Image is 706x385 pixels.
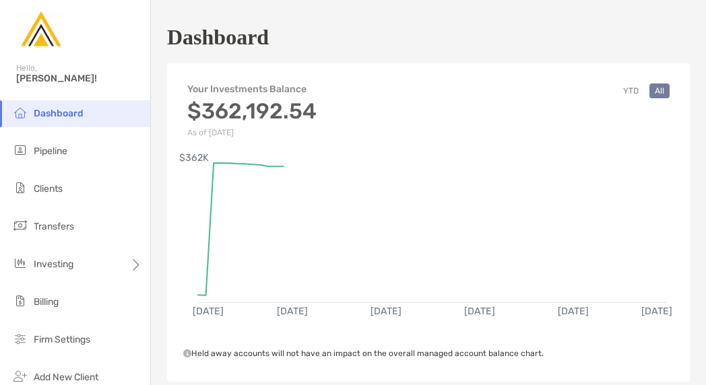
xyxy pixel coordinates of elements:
[641,306,672,317] text: [DATE]
[12,142,28,158] img: pipeline icon
[193,306,224,317] text: [DATE]
[34,145,67,157] span: Pipeline
[34,108,84,119] span: Dashboard
[558,306,589,317] text: [DATE]
[187,128,317,137] p: As of [DATE]
[12,104,28,120] img: dashboard icon
[167,25,269,50] h1: Dashboard
[649,83,670,98] button: All
[12,293,28,309] img: billing icon
[187,98,317,124] h3: $362,192.54
[179,152,209,164] text: $362K
[16,73,142,84] span: [PERSON_NAME]!
[277,306,308,317] text: [DATE]
[34,258,73,270] span: Investing
[187,83,317,95] h4: Your Investments Balance
[618,83,644,98] button: YTD
[34,183,63,195] span: Clients
[12,180,28,196] img: clients icon
[34,221,74,232] span: Transfers
[464,306,495,317] text: [DATE]
[34,296,59,308] span: Billing
[34,334,90,345] span: Firm Settings
[12,330,28,347] img: firm-settings icon
[183,349,544,358] span: Held away accounts will not have an impact on the overall managed account balance chart.
[12,217,28,234] img: transfers icon
[12,255,28,271] img: investing icon
[371,306,402,317] text: [DATE]
[34,372,98,383] span: Add New Client
[12,368,28,384] img: add_new_client icon
[16,5,65,54] img: Zoe Logo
